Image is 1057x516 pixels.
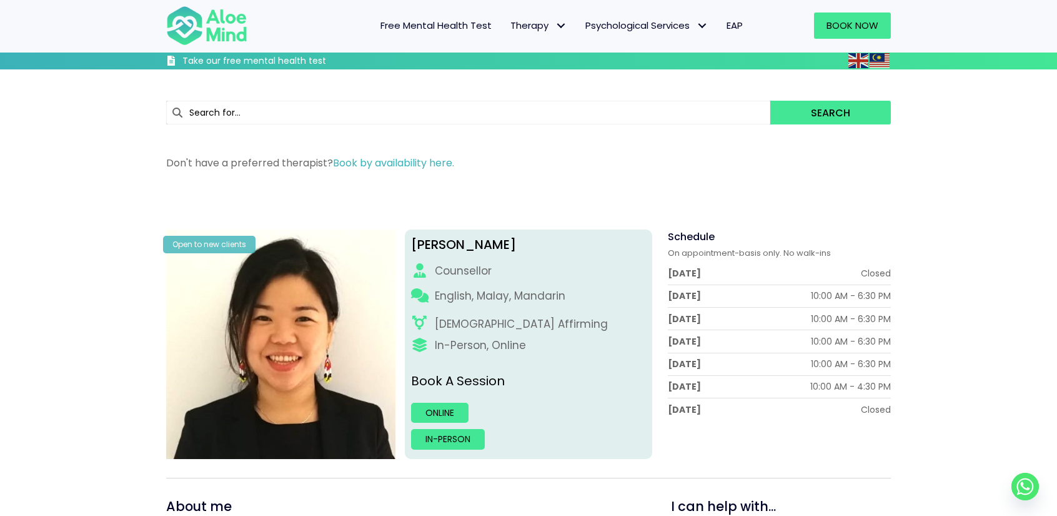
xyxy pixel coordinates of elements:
nav: Menu [264,13,752,39]
span: EAP [727,19,743,32]
div: [DEMOGRAPHIC_DATA] Affirming [435,316,608,332]
div: 10:00 AM - 6:30 PM [811,290,891,302]
input: Search for... [166,101,770,124]
a: Whatsapp [1011,473,1039,500]
a: Psychological ServicesPsychological Services: submenu [576,13,717,39]
div: Counsellor [435,263,492,279]
div: [DATE] [668,267,701,280]
div: Closed [861,403,891,416]
div: [PERSON_NAME] [411,236,647,254]
a: Online [411,403,469,423]
button: Search [770,101,891,124]
span: Psychological Services [585,19,708,32]
a: Take our free mental health test [166,55,393,69]
a: English [848,53,870,68]
a: Book Now [814,13,891,39]
div: Open to new clients [163,236,256,253]
span: Free Mental Health Test [380,19,492,32]
div: [DATE] [668,313,701,325]
span: Psychological Services: submenu [693,17,711,35]
img: en [848,53,868,68]
span: Therapy [510,19,567,32]
a: EAP [717,13,752,39]
span: On appointment-basis only. No walk-ins [668,247,831,259]
span: Therapy: submenu [552,17,570,35]
a: TherapyTherapy: submenu [501,13,576,39]
img: Aloe mind Logo [166,5,247,46]
span: Schedule [668,230,715,244]
img: Karen Counsellor [166,230,395,459]
div: 10:00 AM - 4:30 PM [810,380,891,393]
span: I can help with... [671,497,776,515]
div: 10:00 AM - 6:30 PM [811,313,891,325]
img: ms [870,53,890,68]
p: English, Malay, Mandarin [435,288,565,304]
span: Book Now [826,19,878,32]
div: [DATE] [668,380,701,393]
div: [DATE] [668,358,701,370]
p: Book A Session [411,372,647,390]
div: [DATE] [668,335,701,348]
a: Book by availability here. [333,156,454,170]
h3: Take our free mental health test [182,55,393,68]
a: In-person [411,429,485,449]
div: Closed [861,267,891,280]
span: About me [166,497,232,515]
a: Free Mental Health Test [371,13,501,39]
div: 10:00 AM - 6:30 PM [811,358,891,370]
p: Don't have a preferred therapist? [166,156,891,170]
div: [DATE] [668,403,701,416]
div: 10:00 AM - 6:30 PM [811,335,891,348]
a: Malay [870,53,891,68]
div: [DATE] [668,290,701,302]
div: In-Person, Online [435,338,526,353]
